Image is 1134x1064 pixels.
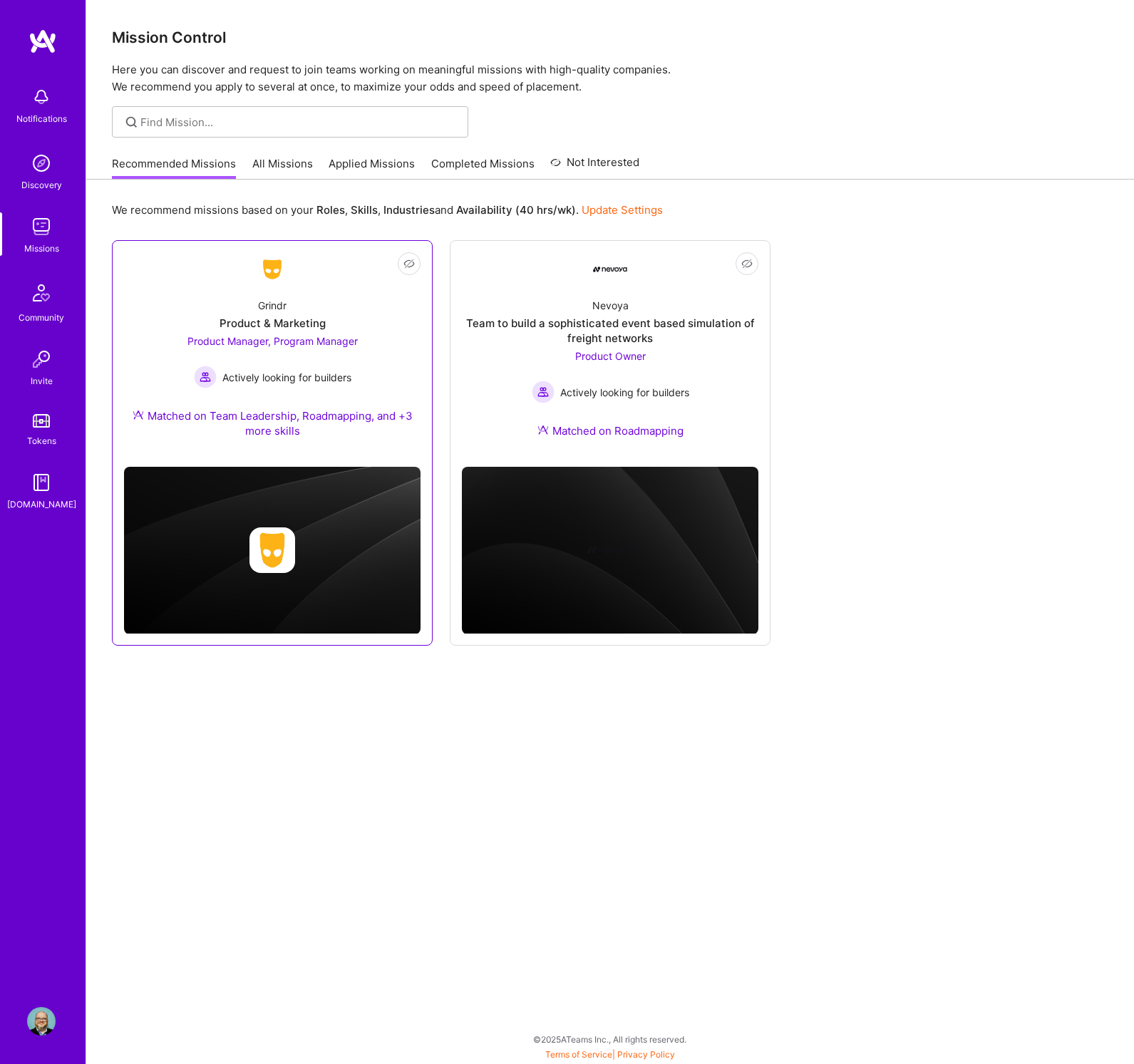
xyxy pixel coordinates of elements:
[560,385,689,400] span: Actively looking for builders
[587,527,633,573] img: Company logo
[16,111,67,126] div: Notifications
[222,370,351,385] span: Actively looking for builders
[258,298,287,313] div: Grindr
[249,527,295,573] img: Company logo
[582,203,663,217] a: Update Settings
[617,1049,675,1060] a: Privacy Policy
[31,373,53,388] div: Invite
[252,156,313,180] a: All Missions
[27,433,56,448] div: Tokens
[456,203,576,217] b: Availability (40 hrs/wk)
[124,252,421,455] a: Company LogoGrindrProduct & MarketingProduct Manager, Program Manager Actively looking for builde...
[24,241,59,256] div: Missions
[187,335,358,347] span: Product Manager, Program Manager
[741,258,753,269] i: icon EyeClosed
[220,316,326,331] div: Product & Marketing
[112,61,1108,95] p: Here you can discover and request to join teams working on meaningful missions with high-quality ...
[593,267,627,272] img: Company Logo
[545,1049,675,1060] span: |
[431,156,535,180] a: Completed Missions
[462,252,758,455] a: Company LogoNevoyaTeam to build a sophisticated event based simulation of freight networksProduct...
[86,1021,1134,1057] div: © 2025 ATeams Inc., All rights reserved.
[575,350,646,362] span: Product Owner
[24,276,58,310] img: Community
[545,1049,612,1060] a: Terms of Service
[550,154,639,180] a: Not Interested
[537,423,684,438] div: Matched on Roadmapping
[27,1007,56,1035] img: User Avatar
[383,203,435,217] b: Industries
[140,115,458,130] input: Find Mission...
[124,408,421,438] div: Matched on Team Leadership, Roadmapping, and +3 more skills
[351,203,378,217] b: Skills
[329,156,415,180] a: Applied Missions
[24,1007,59,1035] a: User Avatar
[532,381,555,403] img: Actively looking for builders
[27,468,56,497] img: guide book
[27,149,56,177] img: discovery
[19,310,64,325] div: Community
[27,83,56,111] img: bell
[133,409,144,420] img: Ateam Purple Icon
[403,258,415,269] i: icon EyeClosed
[124,467,421,634] img: cover
[33,414,50,428] img: tokens
[592,298,629,313] div: Nevoya
[21,177,62,192] div: Discovery
[316,203,345,217] b: Roles
[462,316,758,346] div: Team to build a sophisticated event based simulation of freight networks
[27,345,56,373] img: Invite
[112,29,1108,46] h3: Mission Control
[123,114,140,130] i: icon SearchGrey
[112,156,236,180] a: Recommended Missions
[29,29,57,54] img: logo
[255,257,289,282] img: Company Logo
[537,424,549,435] img: Ateam Purple Icon
[194,366,217,388] img: Actively looking for builders
[112,202,663,217] p: We recommend missions based on your , , and .
[27,212,56,241] img: teamwork
[462,467,758,634] img: cover
[7,497,76,512] div: [DOMAIN_NAME]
